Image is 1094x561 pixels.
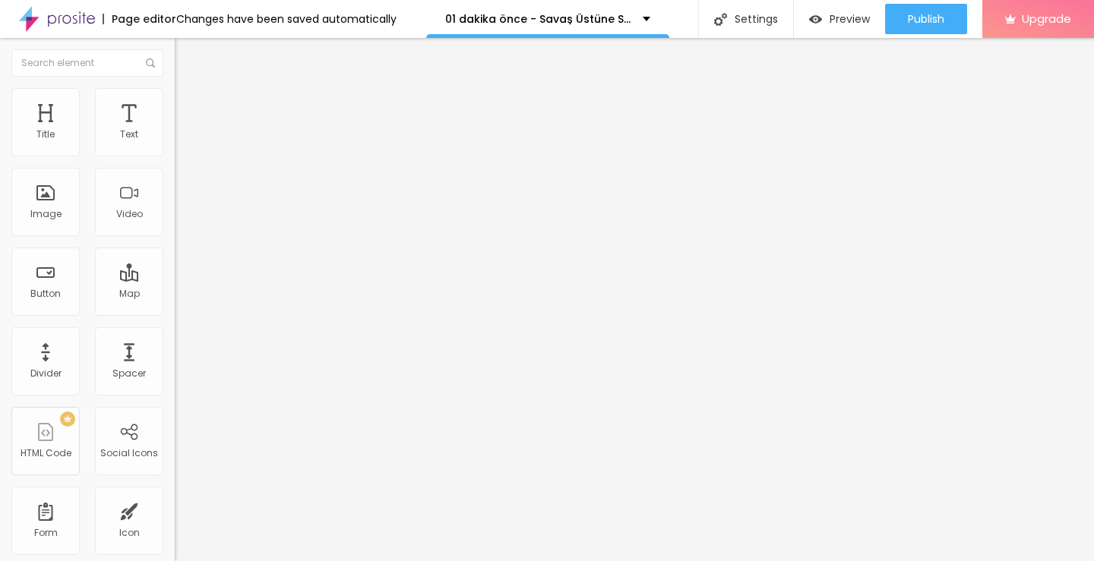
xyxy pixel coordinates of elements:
div: Image [30,209,62,219]
div: Form [34,528,58,538]
img: Icone [146,58,155,68]
span: Upgrade [1022,12,1071,25]
div: Divider [30,368,62,379]
button: Preview [794,4,885,34]
div: Map [119,288,140,299]
div: Social Icons [100,448,158,459]
iframe: Editor [175,38,1094,561]
div: Button [30,288,61,299]
div: Video [116,209,143,219]
p: 01 dakika önce - Savaş Üstüne Savaş ⚡ 2025 Savaş Üstüne Savaş filmi Full HD izle, Savaş Üstüne Sa... [445,14,631,24]
span: Preview [830,13,870,25]
div: Page editor [103,14,176,24]
input: Search element [11,49,163,77]
div: Spacer [112,368,146,379]
div: Icon [119,528,140,538]
div: Changes have been saved automatically [176,14,397,24]
button: Publish [885,4,967,34]
img: Icone [714,13,727,26]
div: Title [36,129,55,140]
span: Publish [908,13,944,25]
img: view-1.svg [809,13,822,26]
div: HTML Code [21,448,71,459]
div: Text [120,129,138,140]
